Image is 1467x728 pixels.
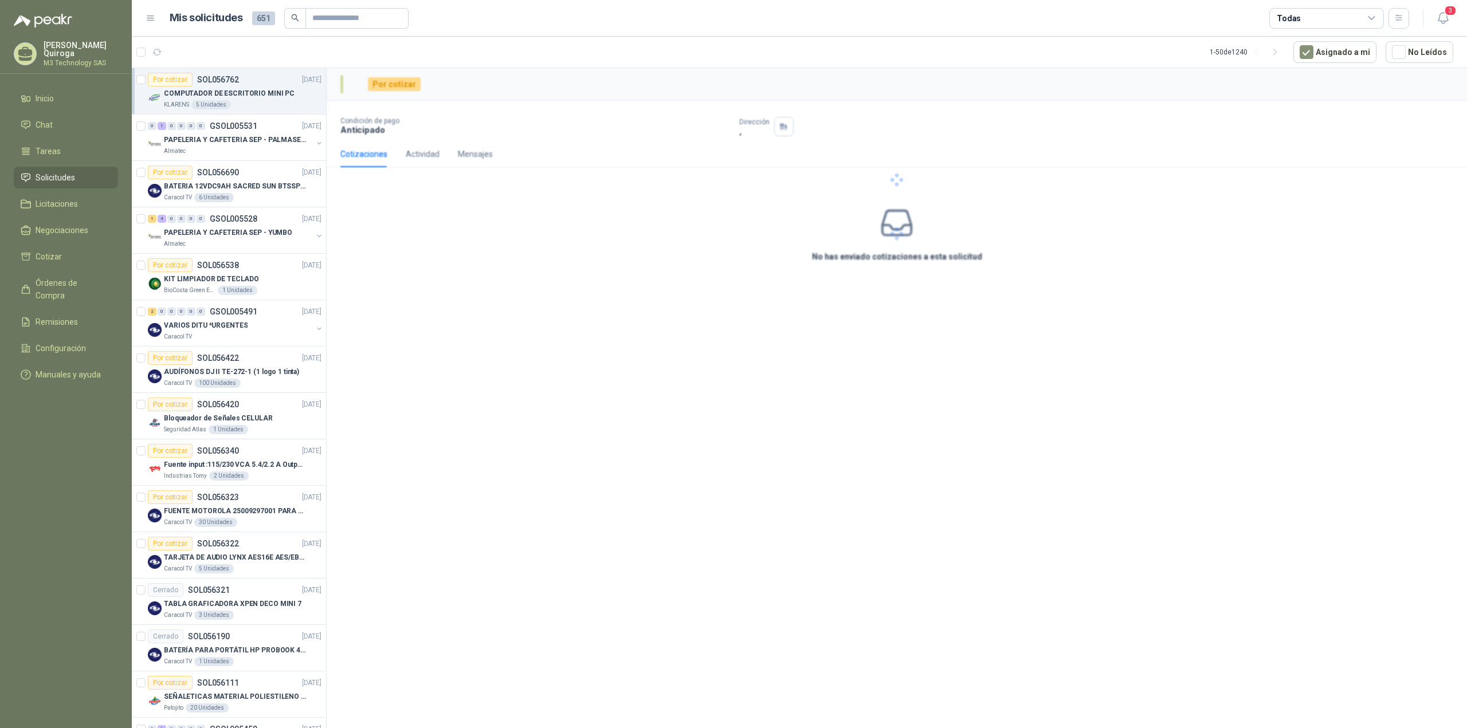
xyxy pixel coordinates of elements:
a: Por cotizarSOL056538[DATE] Company LogoKIT LIMPIADOR DE TECLADOBioCosta Green Energy S.A.S1 Unidades [132,254,326,300]
a: Órdenes de Compra [14,272,118,306]
p: [DATE] [302,306,321,317]
a: Por cotizarSOL056690[DATE] Company LogoBATERIA 12VDC9AH SACRED SUN BTSSP12-9HRCaracol TV6 Unidades [132,161,326,207]
img: Company Logo [148,509,162,522]
div: 6 Unidades [194,193,234,202]
div: 0 [167,122,176,130]
p: SOL056190 [188,632,230,640]
div: Por cotizar [148,490,193,504]
a: Remisiones [14,311,118,333]
p: SOL056762 [197,76,239,84]
div: 0 [187,215,195,223]
img: Company Logo [148,694,162,708]
p: [DATE] [302,353,321,364]
img: Logo peakr [14,14,72,27]
span: Remisiones [36,316,78,328]
p: Caracol TV [164,193,192,202]
img: Company Logo [148,555,162,569]
span: search [291,14,299,22]
div: Por cotizar [148,537,193,550]
p: Caracol TV [164,611,192,620]
div: 0 [167,215,176,223]
p: [PERSON_NAME] Quiroga [44,41,118,57]
p: [DATE] [302,74,321,85]
img: Company Logo [148,230,162,244]
a: Por cotizarSOL056420[DATE] Company LogoBloqueador de Señales CELULARSeguridad Atlas1 Unidades [132,393,326,439]
p: BioCosta Green Energy S.A.S [164,286,215,295]
a: Por cotizarSOL056322[DATE] Company LogoTARJETA DE AUDIO LYNX AES16E AES/EBU PCICaracol TV5 Unidades [132,532,326,579]
p: BATERIA 12VDC9AH SACRED SUN BTSSP12-9HR [164,181,307,192]
span: Licitaciones [36,198,78,210]
p: FUENTE MOTOROLA 25009297001 PARA EP450 [164,506,307,517]
span: Negociaciones [36,224,88,237]
p: Caracol TV [164,332,192,341]
img: Company Logo [148,184,162,198]
div: 1 Unidades [218,286,257,295]
p: SOL056538 [197,261,239,269]
p: SOL056322 [197,540,239,548]
p: [DATE] [302,585,321,596]
p: SOL056420 [197,400,239,408]
div: 0 [177,122,186,130]
div: 1 - 50 de 1240 [1210,43,1284,61]
p: KIT LIMPIADOR DE TECLADO [164,274,259,285]
div: 0 [167,308,176,316]
h1: Mis solicitudes [170,10,243,26]
div: Por cotizar [148,444,193,458]
p: Caracol TV [164,564,192,573]
span: Chat [36,119,53,131]
img: Company Logo [148,601,162,615]
p: Bloqueador de Señales CELULAR [164,413,273,424]
div: 30 Unidades [194,518,237,527]
a: Por cotizarSOL056111[DATE] Company LogoSEÑALETICAS MATERIAL POLIESTILENO CON VINILO LAMINADO CALI... [132,671,326,718]
div: 0 [148,122,156,130]
p: GSOL005528 [210,215,257,223]
span: 3 [1444,5,1457,16]
div: 20 Unidades [186,703,229,713]
a: Configuración [14,337,118,359]
img: Company Logo [148,462,162,476]
a: CerradoSOL056190[DATE] Company LogoBATERÍA PARA PORTÁTIL HP PROBOOK 430 G8Caracol TV1 Unidades [132,625,326,671]
a: CerradoSOL056321[DATE] Company LogoTABLA GRAFICADORA XPEN DECO MINI 7Caracol TV3 Unidades [132,579,326,625]
p: VARIOS DITU *URGENTES [164,320,248,331]
p: Industrias Tomy [164,471,207,481]
div: Por cotizar [148,398,193,411]
button: Asignado a mi [1293,41,1376,63]
div: 2 [148,308,156,316]
a: Por cotizarSOL056762[DATE] Company LogoCOMPUTADOR DE ESCRITORIO MINI PCKLARENS5 Unidades [132,68,326,115]
p: SOL056422 [197,354,239,362]
span: 651 [252,11,275,25]
a: Licitaciones [14,193,118,215]
div: 0 [177,215,186,223]
p: [DATE] [302,121,321,132]
img: Company Logo [148,416,162,430]
div: 0 [187,122,195,130]
div: Por cotizar [148,258,193,272]
p: SOL056690 [197,168,239,176]
a: Por cotizarSOL056422[DATE] Company LogoAUDÍFONOS DJ II TE-272-1 (1 logo 1 tinta)Caracol TV100 Uni... [132,347,326,393]
p: [DATE] [302,214,321,225]
p: Almatec [164,239,186,249]
span: Manuales y ayuda [36,368,101,381]
div: Por cotizar [148,351,193,365]
div: 4 [158,215,166,223]
span: Tareas [36,145,61,158]
p: Patojito [164,703,183,713]
div: 0 [197,308,205,316]
a: Cotizar [14,246,118,267]
a: Negociaciones [14,219,118,241]
a: 1 4 0 0 0 0 GSOL005528[DATE] Company LogoPAPELERIA Y CAFETERIA SEP - YUMBOAlmatec [148,212,324,249]
div: 1 Unidades [209,425,248,434]
img: Company Logo [148,91,162,105]
div: 100 Unidades [194,379,241,388]
p: SEÑALETICAS MATERIAL POLIESTILENO CON VINILO LAMINADO CALIBRE 60 [164,691,307,702]
img: Company Logo [148,277,162,290]
span: Órdenes de Compra [36,277,107,302]
div: Por cotizar [148,73,193,86]
p: Caracol TV [164,518,192,527]
p: PAPELERIA Y CAFETERIA SEP - YUMBO [164,227,292,238]
span: Cotizar [36,250,62,263]
a: 0 1 0 0 0 0 GSOL005531[DATE] Company LogoPAPELERIA Y CAFETERIA SEP - PALMASECAAlmatec [148,119,324,156]
p: Caracol TV [164,657,192,666]
div: 2 Unidades [209,471,249,481]
p: [DATE] [302,399,321,410]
